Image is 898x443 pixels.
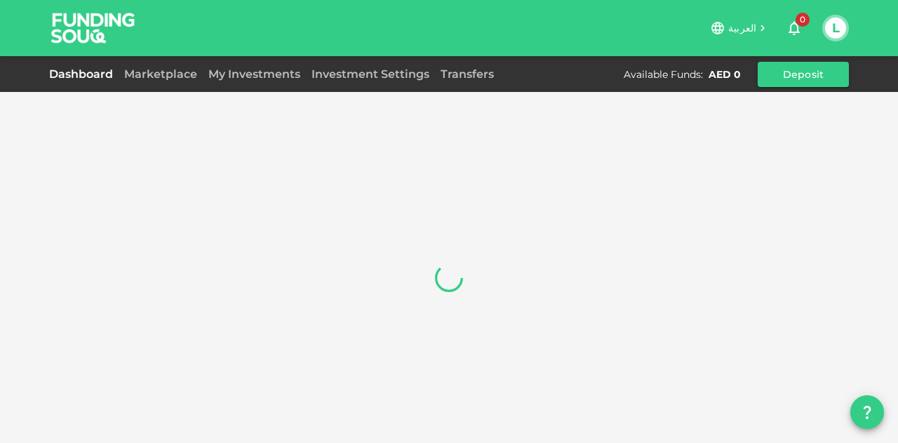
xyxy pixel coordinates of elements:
[758,62,849,87] button: Deposit
[119,67,203,81] a: Marketplace
[49,67,119,81] a: Dashboard
[624,67,703,81] div: Available Funds :
[780,14,808,42] button: 0
[709,67,741,81] div: AED 0
[825,18,846,39] button: L
[203,67,306,81] a: My Investments
[796,13,810,27] span: 0
[850,395,884,429] button: question
[306,67,435,81] a: Investment Settings
[728,22,756,34] span: العربية
[435,67,500,81] a: Transfers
